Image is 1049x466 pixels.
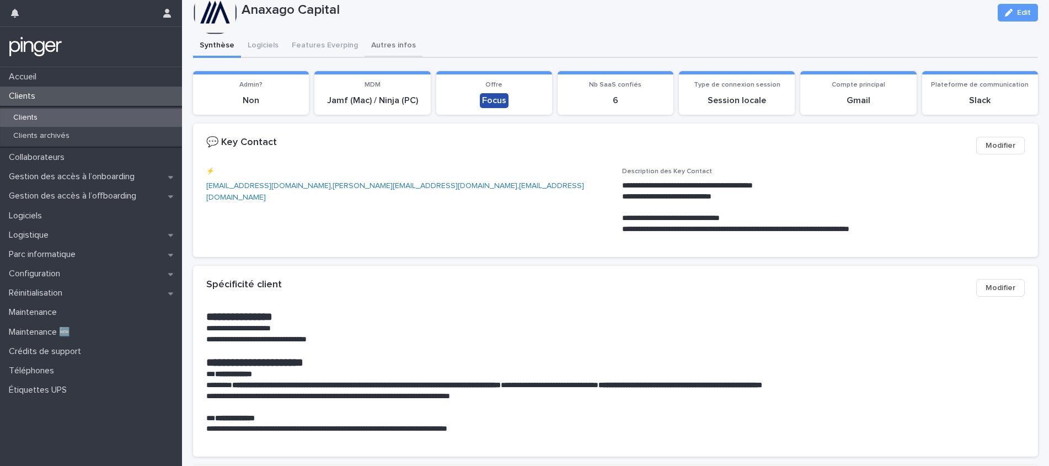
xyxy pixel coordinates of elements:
[4,327,79,338] p: Maintenance 🆕
[998,4,1038,22] button: Edit
[239,82,263,88] span: Admin?
[931,82,1029,88] span: Plateforme de communication
[206,182,584,201] a: [EMAIL_ADDRESS][DOMAIN_NAME]
[4,288,71,298] p: Réinitialisation
[206,279,282,291] h2: Spécificité client
[589,82,641,88] span: Nb SaaS confiés
[4,152,73,163] p: Collaborateurs
[4,385,76,395] p: Étiquettes UPS
[4,346,90,357] p: Crédits de support
[4,113,46,122] p: Clients
[1017,9,1031,17] span: Edit
[807,95,909,106] p: Gmail
[206,137,277,149] h2: 💬 Key Contact
[206,168,215,175] span: ⚡️
[4,230,57,240] p: Logistique
[832,82,885,88] span: Compte principal
[480,93,509,108] div: Focus
[694,82,780,88] span: Type de connexion session
[4,131,78,141] p: Clients archivés
[285,35,365,58] button: Features Everping
[4,191,145,201] p: Gestion des accès à l’offboarding
[986,282,1015,293] span: Modifier
[200,95,302,106] p: Non
[241,35,285,58] button: Logiciels
[365,82,381,88] span: MDM
[242,2,989,18] p: Anaxago Capital
[193,35,241,58] button: Synthèse
[4,72,45,82] p: Accueil
[206,180,609,203] p: , ,
[333,182,517,190] a: [PERSON_NAME][EMAIL_ADDRESS][DOMAIN_NAME]
[4,269,69,279] p: Configuration
[9,36,62,58] img: mTgBEunGTSyRkCgitkcU
[4,307,66,318] p: Maintenance
[321,95,424,106] p: Jamf (Mac) / Ninja (PC)
[4,172,143,182] p: Gestion des accès à l’onboarding
[4,211,51,221] p: Logiciels
[929,95,1031,106] p: Slack
[485,82,502,88] span: Offre
[622,168,712,175] span: Description des Key Contact
[976,279,1025,297] button: Modifier
[4,249,84,260] p: Parc informatique
[976,137,1025,154] button: Modifier
[4,366,63,376] p: Téléphones
[206,182,331,190] a: [EMAIL_ADDRESS][DOMAIN_NAME]
[986,140,1015,151] span: Modifier
[365,35,422,58] button: Autres infos
[686,95,788,106] p: Session locale
[4,91,44,101] p: Clients
[564,95,667,106] p: 6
